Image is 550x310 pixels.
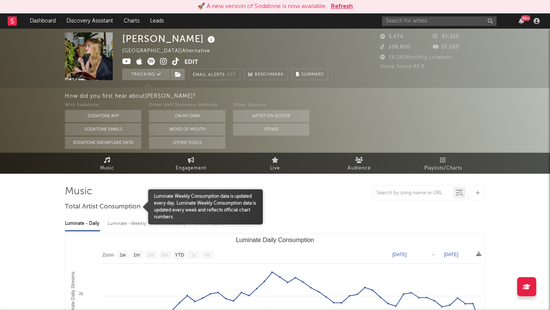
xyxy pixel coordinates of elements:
button: Word Of Mouth [149,123,225,136]
div: Other A&R Discovery Methods [149,101,225,110]
button: Sodatone Snowflake Data [65,137,141,149]
text: 1y [191,252,196,258]
text: → [431,252,435,257]
text: 2k [79,291,83,296]
span: Playlists/Charts [424,164,462,173]
span: 5,674 [380,34,403,39]
text: 3m [148,252,154,258]
text: All [205,252,210,258]
button: Edit [184,58,198,67]
button: Other Tools [149,137,225,149]
text: 6m [162,252,168,258]
a: Leads [145,13,169,29]
button: Email AlertsOff [189,69,240,80]
div: 🚀 A new version of Sodatone is now available. [197,2,327,11]
button: Sodatone App [65,110,141,122]
div: Luminate - Daily [65,217,100,230]
button: On My Own [149,110,225,122]
div: Luminate - Weekly [108,217,148,230]
span: Live [270,164,280,173]
span: 57,200 [433,45,459,50]
input: Search for artists [382,16,497,26]
span: Music [100,164,114,173]
span: Luminate Weekly Consumption data is updated every day. Luminate Weekly Consumption data is update... [148,193,263,221]
text: [DATE] [392,252,407,257]
button: Other [233,123,309,136]
span: Benchmark [255,70,284,79]
span: 108,800 [380,45,410,50]
button: Artist on Roster [233,110,309,122]
span: Jump Score: 81.8 [380,64,425,69]
div: How did you first hear about [PERSON_NAME] ? [65,92,550,101]
text: Zoom [102,252,114,258]
button: Sodatone Emails [65,123,141,136]
text: Luminate Daily Consumption [236,237,314,243]
a: Live [233,153,317,174]
a: Audience [317,153,401,174]
a: Playlists/Charts [401,153,485,174]
div: With Sodatone [65,101,141,110]
text: 1m [134,252,140,258]
div: [PERSON_NAME] [122,32,217,45]
span: Audience [348,164,371,173]
button: Tracking [122,69,170,80]
a: Music [65,153,149,174]
text: 1w [120,252,126,258]
text: YTD [175,252,184,258]
div: Other Sources [233,101,309,110]
button: Summary [292,69,328,80]
div: [GEOGRAPHIC_DATA] | Alternative [122,47,219,56]
span: Total Artist Consumption [65,202,141,212]
a: Charts [118,13,145,29]
span: 18,265 Monthly Listeners [380,55,453,60]
a: Dashboard [24,13,61,29]
text: [DATE] [444,252,458,257]
a: Discovery Assistant [61,13,118,29]
a: Benchmark [244,69,288,80]
span: Summary [301,73,324,77]
button: 99+ [519,18,524,24]
span: 97,320 [433,34,459,39]
em: Off [227,73,236,77]
button: Refresh [331,2,353,11]
div: 99 + [521,15,531,21]
input: Search by song name or URL [373,190,453,196]
a: Engagement [149,153,233,174]
span: Engagement [176,164,206,173]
